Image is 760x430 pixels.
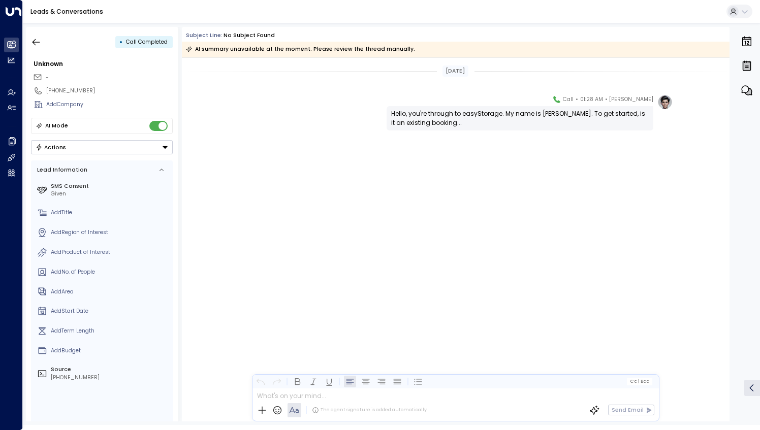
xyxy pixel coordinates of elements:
span: Call Completed [126,38,168,46]
span: Call [563,94,574,105]
img: profile-logo.png [657,94,673,110]
div: AddProduct of Interest [51,248,170,256]
div: Lead Information [35,166,87,174]
div: [PHONE_NUMBER] [51,374,170,382]
button: Redo [270,375,282,387]
span: • [576,94,578,105]
label: SMS Consent [51,182,170,190]
div: AddNo. of People [51,268,170,276]
span: Cc Bcc [630,379,649,384]
div: AddBudget [51,347,170,355]
span: Subject Line: [186,31,223,39]
div: Given [51,190,170,198]
div: Actions [36,144,67,151]
div: AddTitle [51,209,170,217]
a: Leads & Conversations [30,7,103,16]
div: Hello, you're through to easyStorage. My name is [PERSON_NAME]. To get started, is it an existing... [391,109,649,127]
span: | [638,379,639,384]
span: • [605,94,608,105]
div: AI summary unavailable at the moment. Please review the thread manually. [186,44,415,54]
div: Unknown [34,59,173,69]
div: Button group with a nested menu [31,140,173,154]
div: [PHONE_NUMBER] [46,87,173,95]
div: • [119,35,123,49]
label: Source [51,366,170,374]
div: AddTerm Length [51,327,170,335]
div: [DATE] [442,65,468,77]
div: AddCompany [46,101,173,109]
div: The agent signature is added automatically [312,407,427,414]
div: AI Mode [45,121,68,131]
div: No subject found [224,31,275,40]
span: - [46,74,49,81]
div: AddStart Date [51,307,170,315]
button: Actions [31,140,173,154]
button: Undo [255,375,267,387]
button: Cc|Bcc [627,378,652,385]
div: AddRegion of Interest [51,228,170,237]
span: 01:28 AM [580,94,603,105]
span: [PERSON_NAME] [609,94,653,105]
div: AddArea [51,288,170,296]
